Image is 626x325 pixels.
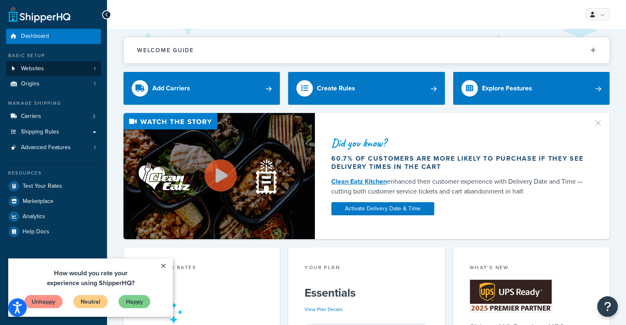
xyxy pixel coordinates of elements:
[94,144,95,151] span: 1
[317,83,355,94] div: Create Rules
[110,36,142,50] a: Happy
[6,52,101,59] div: Basic Setup
[21,65,44,72] span: Websites
[482,83,532,94] div: Explore Features
[6,140,101,155] li: Advanced Features
[137,47,194,53] h2: Welcome Guide
[21,33,49,40] span: Dashboard
[6,140,101,155] a: Advanced Features1
[6,109,101,124] li: Carriers
[39,10,126,29] span: How would you rate your experience using ShipperHQ?
[6,124,101,140] a: Shipping Rules
[6,100,101,107] div: Manage Shipping
[331,202,434,215] a: Activate Delivery Date & Time
[6,179,101,194] a: Test Your Rates
[21,81,40,88] span: Origins
[305,306,343,313] a: View Plan Details
[93,113,95,120] span: 2
[123,72,280,105] a: Add Carriers
[23,228,49,235] span: Help Docs
[453,72,610,105] a: Explore Features
[6,61,101,76] li: Websites
[140,264,263,273] div: Test your rates
[6,29,101,44] a: Dashboard
[470,264,593,273] div: What's New
[288,72,444,105] a: Create Rules
[331,137,587,149] div: Did you know?
[124,37,609,63] button: Welcome Guide
[16,36,55,50] a: Unhappy
[6,209,101,224] a: Analytics
[94,81,95,88] span: 1
[305,264,428,273] div: Your Plan
[23,198,54,205] span: Marketplace
[6,76,101,92] a: Origins1
[6,170,101,177] div: Resources
[21,129,59,136] span: Shipping Rules
[331,177,587,196] div: enhanced their customer experience with Delivery Date and Time — cutting both customer service ti...
[94,65,95,72] span: 1
[331,154,587,171] div: 60.7% of customers are more likely to purchase if they see delivery times in the cart
[6,194,101,209] a: Marketplace
[152,83,190,94] div: Add Carriers
[123,113,315,239] img: Video thumbnail
[6,224,101,239] a: Help Docs
[6,76,101,92] li: Origins
[331,177,387,186] a: Clean Eatz Kitchen
[21,113,41,120] span: Carriers
[305,286,428,300] h5: Essentials
[597,296,618,317] button: Open Resource Center
[65,36,100,50] a: Neutral
[21,144,71,151] span: Advanced Features
[23,183,62,190] span: Test Your Rates
[6,61,101,76] a: Websites1
[23,213,45,220] span: Analytics
[6,109,101,124] a: Carriers2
